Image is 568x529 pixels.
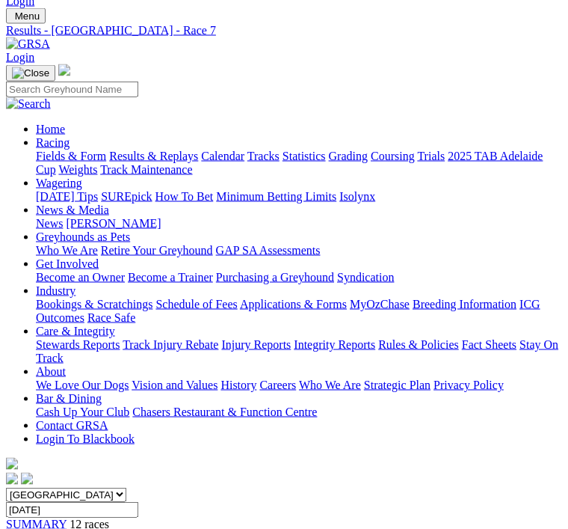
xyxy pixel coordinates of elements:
a: [PERSON_NAME] [66,217,161,230]
a: Bookings & Scratchings [36,298,152,311]
a: Login To Blackbook [36,432,135,445]
a: Integrity Reports [294,338,375,351]
a: Syndication [337,271,394,284]
a: Retire Your Greyhound [101,244,213,257]
a: Privacy Policy [433,379,504,391]
input: Search [6,82,138,97]
a: Results - [GEOGRAPHIC_DATA] - Race 7 [6,24,562,37]
a: Breeding Information [413,298,516,311]
a: Minimum Betting Limits [216,190,336,203]
a: 2025 TAB Adelaide Cup [36,150,543,176]
img: logo-grsa-white.png [58,64,70,76]
a: Stewards Reports [36,338,120,351]
img: GRSA [6,37,50,51]
a: Login [6,51,34,64]
img: twitter.svg [21,473,33,485]
a: Isolynx [339,190,375,203]
a: Stay On Track [36,338,558,364]
a: Strategic Plan [364,379,430,391]
a: Care & Integrity [36,325,115,337]
div: Care & Integrity [36,338,562,365]
a: Become an Owner [36,271,125,284]
a: Wagering [36,177,82,189]
a: Bar & Dining [36,392,102,405]
a: Trials [417,150,445,162]
img: facebook.svg [6,473,18,485]
a: Fact Sheets [462,338,516,351]
a: Grading [329,150,368,162]
a: [DATE] Tips [36,190,98,203]
img: Close [12,67,49,79]
a: Vision and Values [132,379,217,391]
a: ICG Outcomes [36,298,540,324]
a: Applications & Forms [240,298,347,311]
a: Who We Are [36,244,98,257]
a: Purchasing a Greyhound [216,271,334,284]
a: News [36,217,63,230]
a: Weights [58,163,97,176]
div: Greyhounds as Pets [36,244,562,257]
button: Toggle navigation [6,8,46,24]
a: Tracks [247,150,280,162]
div: About [36,379,562,392]
a: Contact GRSA [36,419,108,432]
a: Coursing [371,150,415,162]
div: News & Media [36,217,562,230]
div: Bar & Dining [36,406,562,419]
a: Track Maintenance [100,163,192,176]
button: Toggle navigation [6,65,55,82]
a: We Love Our Dogs [36,379,129,391]
a: How To Bet [155,190,214,203]
span: Menu [15,10,40,22]
a: Industry [36,284,75,297]
a: Greyhounds as Pets [36,230,130,243]
a: Racing [36,136,70,149]
a: Calendar [201,150,244,162]
a: Careers [259,379,296,391]
img: logo-grsa-white.png [6,458,18,470]
a: Injury Reports [221,338,291,351]
a: Results & Replays [109,150,198,162]
a: SUREpick [101,190,152,203]
a: News & Media [36,204,109,216]
div: Industry [36,298,562,325]
div: Wagering [36,190,562,204]
a: Schedule of Fees [155,298,237,311]
a: Fields & Form [36,150,106,162]
a: Race Safe [87,311,135,324]
a: Statistics [283,150,326,162]
a: Rules & Policies [378,338,459,351]
a: GAP SA Assessments [216,244,321,257]
a: MyOzChase [350,298,410,311]
input: Select date [6,502,138,518]
a: Home [36,123,65,135]
a: Become a Trainer [128,271,213,284]
a: Get Involved [36,257,99,270]
a: Who We Are [299,379,361,391]
a: About [36,365,66,378]
div: Racing [36,150,562,177]
a: Track Injury Rebate [123,338,218,351]
a: Cash Up Your Club [36,406,129,418]
div: Get Involved [36,271,562,284]
a: History [220,379,256,391]
img: Search [6,97,51,111]
a: Chasers Restaurant & Function Centre [132,406,317,418]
